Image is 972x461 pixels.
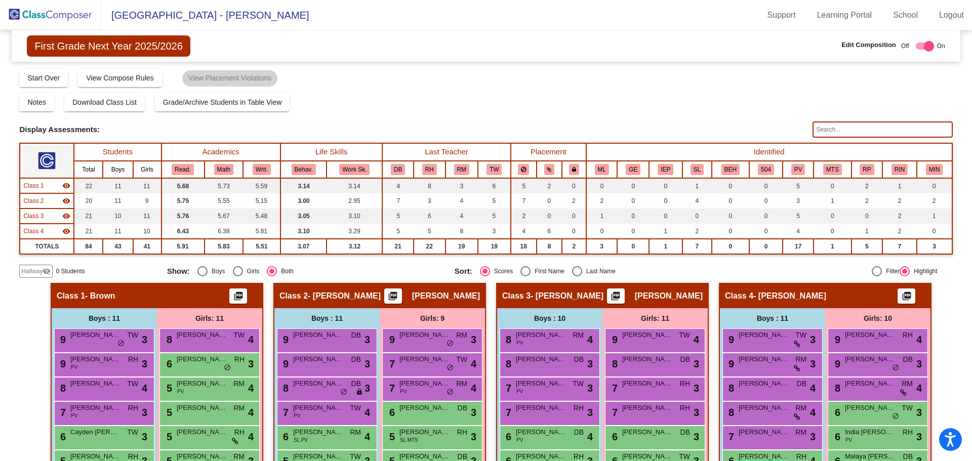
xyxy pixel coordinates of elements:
a: Logout [931,7,972,23]
span: 3 [364,332,370,347]
span: Show: [167,267,190,276]
td: 0 [586,224,618,239]
td: 3 [478,224,511,239]
span: TW [127,330,138,341]
td: 22 [74,178,103,193]
td: 5 [783,208,814,224]
button: SL [691,164,704,175]
td: 10 [133,224,161,239]
td: 21 [74,208,103,224]
td: 0 [617,193,649,208]
td: Cheyenne Keller - Keller [20,193,74,208]
td: 5 [852,239,883,254]
div: Girls: 10 [825,308,930,328]
td: 1 [649,224,682,239]
th: Girls [133,161,161,178]
div: First Name [531,267,564,276]
span: 4 [694,332,699,347]
button: Grade/Archive Students in Table View [155,93,290,111]
td: 11 [103,224,133,239]
div: Boys [208,267,225,276]
a: School [885,7,926,23]
td: 5 [783,178,814,193]
td: 2 [852,193,883,208]
span: Class 3 [23,212,44,221]
td: 2 [882,208,917,224]
button: BEH [721,164,740,175]
td: 0 [917,178,952,193]
th: 504 Plan [749,161,783,178]
span: 3 [810,332,816,347]
td: 1 [814,239,852,254]
td: 21 [382,239,414,254]
span: Hallway [21,267,43,276]
td: 0 [649,178,682,193]
button: MTS [823,164,842,175]
td: 3.29 [327,224,382,239]
td: 0 [814,178,852,193]
span: [GEOGRAPHIC_DATA] - [PERSON_NAME] [101,7,309,23]
td: 41 [133,239,161,254]
span: RH [128,354,138,365]
td: No teacher - Brown [20,178,74,193]
td: 7 [682,239,712,254]
td: 0 [749,193,783,208]
td: 4 [511,224,537,239]
td: 8 [445,224,478,239]
td: 0 [712,224,749,239]
span: Display Assessments: [19,125,100,134]
td: 10 [103,208,133,224]
button: RP [860,164,874,175]
mat-icon: visibility [62,227,70,235]
td: 17 [783,239,814,254]
th: Rebecca Huckabee [414,161,445,178]
td: 4 [783,224,814,239]
mat-icon: picture_as_pdf [610,291,622,305]
td: 7 [882,239,917,254]
div: Girls: 11 [157,308,262,328]
td: 5 [478,193,511,208]
mat-radio-group: Select an option [455,266,735,276]
button: Print Students Details [898,288,915,304]
div: Filter [882,267,900,276]
td: 0 [617,178,649,193]
td: 0 [537,208,562,224]
th: Multi-Lingual [586,161,618,178]
td: 11 [103,193,133,208]
span: On [937,41,945,51]
td: 2 [537,178,562,193]
td: 2 [852,178,883,193]
td: 4 [382,178,414,193]
span: Grade/Archive Students in Table View [163,98,282,106]
button: Notes [19,93,54,111]
td: 1 [882,178,917,193]
td: 84 [74,239,103,254]
td: 19 [478,239,511,254]
span: DB [351,330,361,341]
button: 504 [758,164,774,175]
th: Taylor Wiebold [478,161,511,178]
button: Math [214,164,233,175]
mat-icon: visibility [62,197,70,205]
span: DB [351,354,361,365]
span: DB [680,354,690,365]
th: Gifted Education [617,161,649,178]
td: 0 [712,208,749,224]
td: 5.75 [161,193,205,208]
button: Print Students Details [384,288,402,304]
span: RH [903,330,913,341]
th: Academics [161,143,280,161]
span: [PERSON_NAME] [635,291,703,301]
td: 5 [382,224,414,239]
button: Download Class List [64,93,145,111]
span: - [PERSON_NAME] [753,291,826,301]
span: 9 [387,334,395,345]
td: 0 [712,239,749,254]
th: Keep with students [537,161,562,178]
th: Boys [103,161,133,178]
td: 2 [682,224,712,239]
th: Total [74,161,103,178]
td: 3 [917,239,952,254]
td: 5.81 [243,224,280,239]
td: 0 [749,224,783,239]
